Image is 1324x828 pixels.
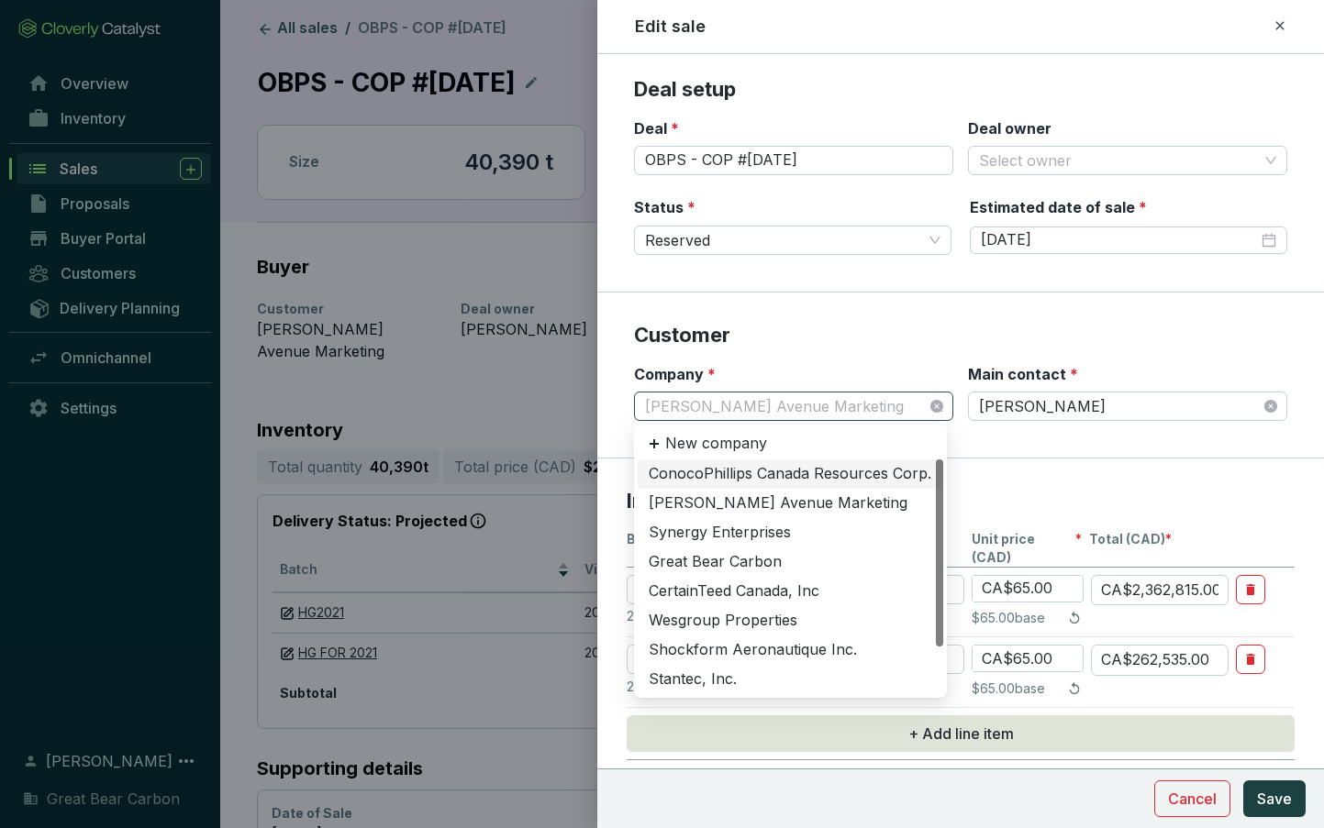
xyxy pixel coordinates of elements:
[638,547,943,577] div: Great Bear Carbon
[1264,400,1277,413] span: close-circle
[649,581,932,602] div: CertainTeed Canada, Inc
[645,392,942,420] span: Stephen Avenue Marketing
[972,609,1045,627] p: $65.00 base
[634,322,1287,349] p: Customer
[649,493,932,513] div: [PERSON_NAME] Avenue Marketing
[649,523,932,543] div: Synergy Enterprises
[638,665,943,694] div: Stantec, Inc.
[634,76,1287,104] p: Deal setup
[627,607,847,625] p: 2021 vintage
[649,640,932,660] div: Shockform Aeronautique Inc.
[972,530,1075,567] span: Unit price (CAD)
[638,459,943,489] div: ConocoPhillips Canada Resources Corp.
[649,552,932,572] div: Great Bear Carbon
[638,428,943,459] div: New company
[649,669,932,690] div: Stantec, Inc.
[981,230,1258,250] input: mm/dd/yy
[635,15,706,39] h2: Edit sale
[638,577,943,606] div: CertainTeed Canada, Inc
[627,715,1295,752] button: + Add line item
[638,518,943,547] div: Synergy Enterprises
[930,400,943,413] span: close-circle
[645,226,940,254] span: Reserved
[979,392,1276,420] span: Ana Avramovic
[627,530,847,567] p: Batch
[1089,530,1165,548] span: Total (CAD)
[649,611,932,631] div: Wesgroup Properties
[968,118,1051,138] label: Deal owner
[968,364,1078,384] label: Main contact
[972,679,1045,698] p: $65.00 base
[1154,780,1230,817] button: Cancel
[665,434,767,454] p: New company
[908,723,1014,745] span: + Add line item
[1257,788,1292,810] span: Save
[634,118,679,138] label: Deal
[638,635,943,665] div: Shockform Aeronautique Inc.
[627,678,847,696] p: 2021 vintage
[627,488,1295,515] p: Inventory
[649,464,932,484] div: ConocoPhillips Canada Resources Corp.
[970,197,1147,217] label: Estimated date of sale
[1243,780,1306,817] button: Save
[634,197,695,217] label: Status
[1168,788,1217,810] span: Cancel
[638,489,943,518] div: Stephen Avenue Marketing
[634,364,716,384] label: Company
[638,606,943,635] div: Wesgroup Properties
